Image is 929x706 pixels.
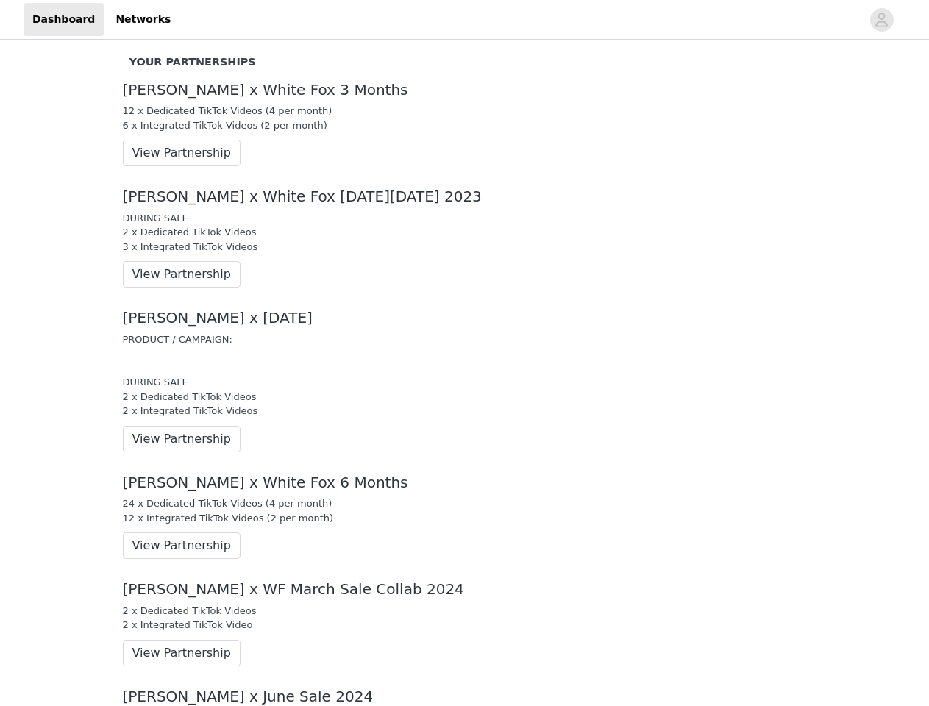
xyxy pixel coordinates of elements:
[123,261,241,288] button: View Partnership
[123,474,807,491] div: [PERSON_NAME] x White Fox 6 Months
[123,82,807,99] div: [PERSON_NAME] x White Fox 3 Months
[123,188,807,205] div: [PERSON_NAME] x White Fox [DATE][DATE] 2023
[123,496,807,525] div: 24 x Dedicated TikTok Videos (4 per month) 12 x Integrated TikTok Videos (2 per month)
[123,104,807,132] div: 12 x Dedicated TikTok Videos (4 per month) 6 x Integrated TikTok Videos (2 per month)
[123,426,241,452] button: View Partnership
[123,532,241,559] button: View Partnership
[107,3,179,36] a: Networks
[123,140,241,166] button: View Partnership
[123,581,807,598] div: [PERSON_NAME] x WF March Sale Collab 2024
[123,211,807,254] div: DURING SALE 2 x Dedicated TikTok Videos 3 x Integrated TikTok Videos
[123,310,807,327] div: [PERSON_NAME] x [DATE]
[875,8,889,32] div: avatar
[123,332,807,418] div: PRODUCT / CAMPAIGN: DURING SALE 2 x Dedicated TikTok Videos 2 x Integrated TikTok Videos
[24,3,104,36] a: Dashboard
[129,54,800,71] div: Your Partnerships
[123,604,807,632] div: 2 x Dedicated TikTok Videos 2 x Integrated TikTok Video
[123,688,807,705] div: [PERSON_NAME] x June Sale 2024
[123,640,241,666] button: View Partnership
